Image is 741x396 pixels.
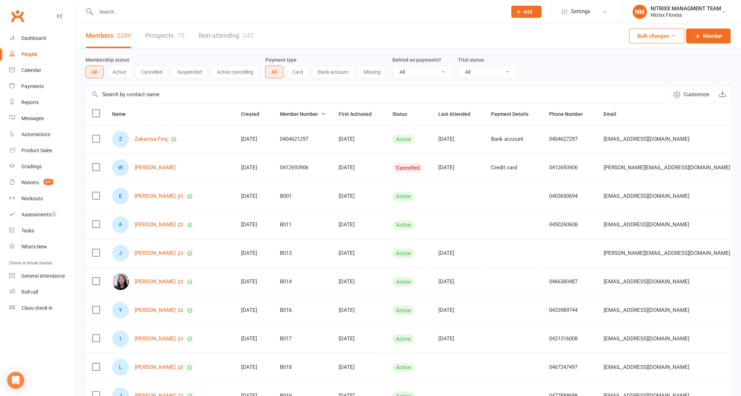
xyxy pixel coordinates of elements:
[241,111,267,117] span: Created
[94,7,502,17] input: Search...
[241,110,267,118] button: Created
[241,136,267,142] div: [DATE]
[241,165,267,171] div: [DATE]
[265,66,283,78] button: All
[9,239,75,255] a: What's New
[280,307,326,313] div: B016
[21,180,39,185] div: Waivers
[21,99,39,105] div: Reports
[392,334,414,344] div: Active
[280,250,326,256] div: B013
[112,110,134,118] button: Name
[9,30,75,46] a: Dashboard
[280,165,326,171] div: 0412693906
[438,136,478,142] div: [DATE]
[280,111,326,117] span: Member Number
[604,111,624,117] span: Email
[392,277,414,287] div: Active
[339,165,380,171] div: [DATE]
[604,110,624,118] button: Email
[286,66,309,78] button: Card
[135,165,176,171] a: [PERSON_NAME]
[21,67,41,73] div: Calendar
[85,57,129,63] label: Membership status
[339,279,380,285] div: [DATE]
[9,223,75,239] a: Tasks
[135,364,176,370] a: [PERSON_NAME]
[511,6,542,18] button: Add
[549,307,591,313] div: 0433989744
[106,66,132,78] button: Active
[241,307,267,313] div: [DATE]
[392,220,414,230] div: Active
[280,222,326,228] div: B011
[241,222,267,228] div: [DATE]
[21,196,43,201] div: Workouts
[9,159,75,175] a: Gradings
[243,32,254,39] div: 245
[135,279,176,285] a: [PERSON_NAME]
[438,307,478,313] div: [DATE]
[265,57,297,63] label: Payment type
[280,364,326,370] div: B018
[604,218,689,231] span: [EMAIL_ADDRESS][DOMAIN_NAME]
[9,207,75,223] a: Assessments
[686,29,731,43] a: Member
[604,360,689,374] span: [EMAIL_ADDRESS][DOMAIN_NAME]
[7,372,24,389] div: Open Intercom Messenger
[21,148,52,153] div: Product Sales
[21,164,42,169] div: Gradings
[9,110,75,127] a: Messages
[117,32,131,39] div: 2289
[549,165,591,171] div: 0412693906
[392,363,414,372] div: Active
[21,289,38,295] div: Roll call
[85,66,104,78] button: All
[339,193,380,199] div: [DATE]
[438,250,478,256] div: [DATE]
[392,57,441,63] label: Behind on payments?
[392,192,414,201] div: Active
[9,127,75,143] a: Automations
[21,244,47,250] div: What's New
[9,7,26,25] a: Clubworx
[135,66,168,78] button: Cancelled
[21,305,53,311] div: Class check-in
[629,29,684,43] button: Bulk changes
[339,336,380,342] div: [DATE]
[9,191,75,207] a: Workouts
[392,135,414,144] div: Active
[43,179,53,185] span: 877
[9,78,75,94] a: Payments
[339,111,380,117] span: First Activated
[651,12,721,18] div: Nitrixx Fitness
[112,273,129,290] img: layla
[549,110,591,118] button: Phone Number
[668,86,714,103] button: Customize
[135,136,168,142] a: Zakareya Fenj
[312,66,355,78] button: Bank account
[438,110,478,118] button: Last Attended
[524,9,533,15] span: Add
[604,132,689,146] span: [EMAIL_ADDRESS][DOMAIN_NAME]
[21,273,65,279] div: General attendance
[112,245,129,262] div: Jason
[604,303,689,317] span: [EMAIL_ADDRESS][DOMAIN_NAME]
[112,302,129,319] div: Yasin
[112,216,129,233] div: Alexander
[703,32,722,40] span: Member
[358,66,387,78] button: Missing
[135,193,176,199] a: [PERSON_NAME]
[9,62,75,78] a: Calendar
[491,111,536,117] span: Payment Details
[135,336,176,342] a: [PERSON_NAME]
[339,250,380,256] div: [DATE]
[549,279,591,285] div: 0466380487
[9,94,75,110] a: Reports
[633,5,647,19] div: NM
[339,110,380,118] button: First Activated
[86,86,668,103] input: Search by contact name
[9,46,75,62] a: People
[21,83,44,89] div: Payments
[392,163,423,173] div: Cancelled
